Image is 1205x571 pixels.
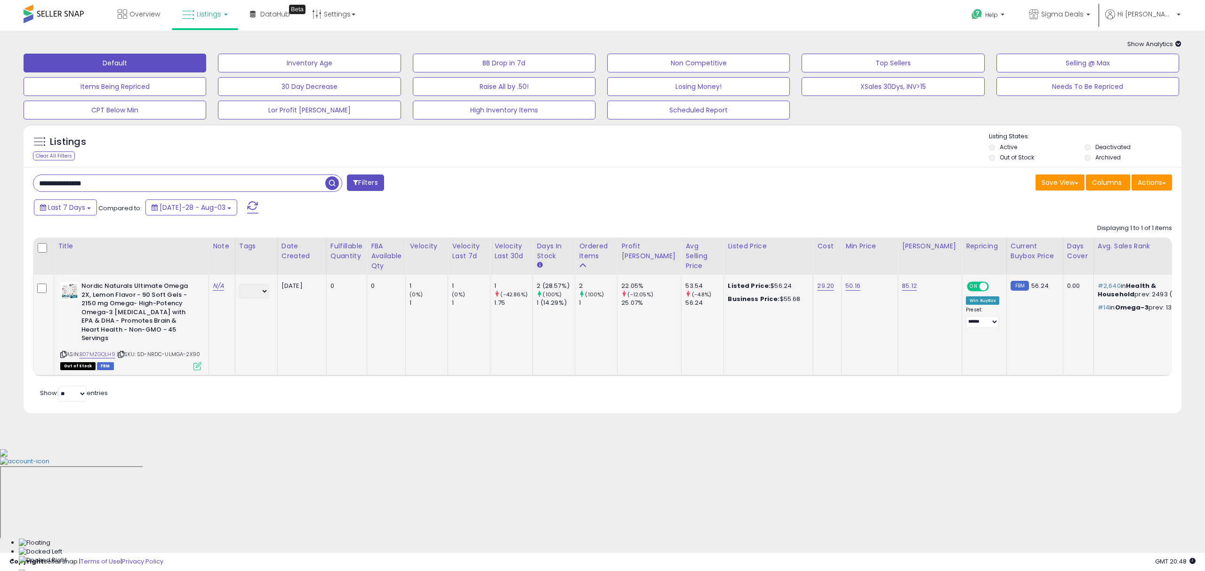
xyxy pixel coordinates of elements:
[621,241,677,261] div: Profit [PERSON_NAME]
[1011,281,1029,291] small: FBM
[543,291,562,298] small: (100%)
[845,241,894,251] div: Min Price
[260,9,290,19] span: DataHub
[685,299,723,307] div: 56.24
[1105,9,1181,31] a: Hi [PERSON_NAME]
[197,9,221,19] span: Listings
[452,241,486,261] div: Velocity Last 7d
[621,299,681,307] div: 25.07%
[802,77,984,96] button: XSales 30Dys, INV>15
[964,1,1014,31] a: Help
[968,283,980,291] span: ON
[50,135,86,149] h5: Listings
[1127,40,1181,48] span: Show Analytics
[1095,143,1131,151] label: Deactivated
[845,281,860,291] a: 50.16
[24,77,206,96] button: Items Being Repriced
[281,241,322,261] div: Date Created
[971,8,983,20] i: Get Help
[1011,241,1059,261] div: Current Buybox Price
[537,299,575,307] div: 1 (14.29%)
[235,238,277,275] th: CSV column name: cust_attr_1_Tags
[985,11,998,19] span: Help
[281,282,319,290] div: [DATE]
[728,282,806,290] div: $56.24
[452,291,465,298] small: (0%)
[494,241,529,261] div: Velocity Last 30d
[1000,153,1034,161] label: Out of Stock
[213,241,231,251] div: Note
[413,77,595,96] button: Raise All by .50!
[817,281,834,291] a: 29.20
[129,9,160,19] span: Overview
[1098,281,1156,299] span: Health & Household
[19,547,62,556] img: Docked Left
[996,54,1179,72] button: Selling @ Max
[1098,303,1109,312] span: #14
[692,291,712,298] small: (-4.8%)
[213,281,224,291] a: N/A
[410,282,448,290] div: 1
[60,282,201,369] div: ASIN:
[58,241,205,251] div: Title
[218,77,401,96] button: 30 Day Decrease
[60,362,96,370] span: All listings that are currently out of stock and unavailable for purchase on Amazon
[989,132,1181,141] p: Listing States:
[802,54,984,72] button: Top Sellers
[24,54,206,72] button: Default
[34,199,97,215] button: Last 7 Days
[330,241,363,261] div: Fulfillable Quantity
[1098,303,1190,312] p: in prev: 13 (8%)
[607,54,790,72] button: Non Competitive
[48,203,85,212] span: Last 7 Days
[966,296,999,305] div: Win BuyBox
[988,283,1003,291] span: OFF
[371,282,398,290] div: 0
[685,241,720,271] div: Avg Selling Price
[621,282,681,290] div: 22.05%
[1092,178,1122,187] span: Columns
[607,101,790,119] button: Scheduled Report
[97,362,114,370] span: FBM
[966,241,1003,251] div: Repricing
[607,77,790,96] button: Losing Money!
[410,299,448,307] div: 1
[1095,153,1121,161] label: Archived
[500,291,527,298] small: (-42.86%)
[81,282,196,345] b: Nordic Naturals Ultimate Omega 2X, Lemon Flavor - 90 Soft Gels - 2150 mg Omega- High-Potency Omeg...
[371,241,402,271] div: FBA Available Qty
[537,241,571,261] div: Days In Stock
[80,350,115,358] a: B07MZGQLH9
[579,241,613,261] div: Ordered Items
[218,101,401,119] button: Lor Profit [PERSON_NAME]
[330,282,360,290] div: 0
[98,204,142,213] span: Compared to:
[413,54,595,72] button: BB Drop in 7d
[1031,281,1049,290] span: 56.24
[1067,241,1090,261] div: Days Cover
[145,199,237,215] button: [DATE]-28 - Aug-03
[1086,174,1130,190] button: Columns
[817,241,837,251] div: Cost
[579,282,617,290] div: 2
[1036,174,1084,190] button: Save View
[1041,9,1084,19] span: Sigma Deals
[537,282,575,290] div: 2 (28.57%)
[902,241,958,251] div: [PERSON_NAME]
[1000,143,1017,151] label: Active
[452,282,490,290] div: 1
[585,291,604,298] small: (100%)
[239,241,273,251] div: Tags
[1098,282,1190,299] p: in prev: 2493 (6%)
[19,539,50,547] img: Floating
[1098,241,1193,251] div: Avg. Sales Rank
[33,151,75,160] div: Clear All Filters
[537,261,542,270] small: Days In Stock.
[160,203,225,212] span: [DATE]-28 - Aug-03
[347,174,384,191] button: Filters
[40,389,108,397] span: Show: entries
[1097,224,1172,233] div: Displaying 1 to 1 of 1 items
[728,294,779,303] b: Business Price:
[1117,9,1174,19] span: Hi [PERSON_NAME]
[494,282,532,290] div: 1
